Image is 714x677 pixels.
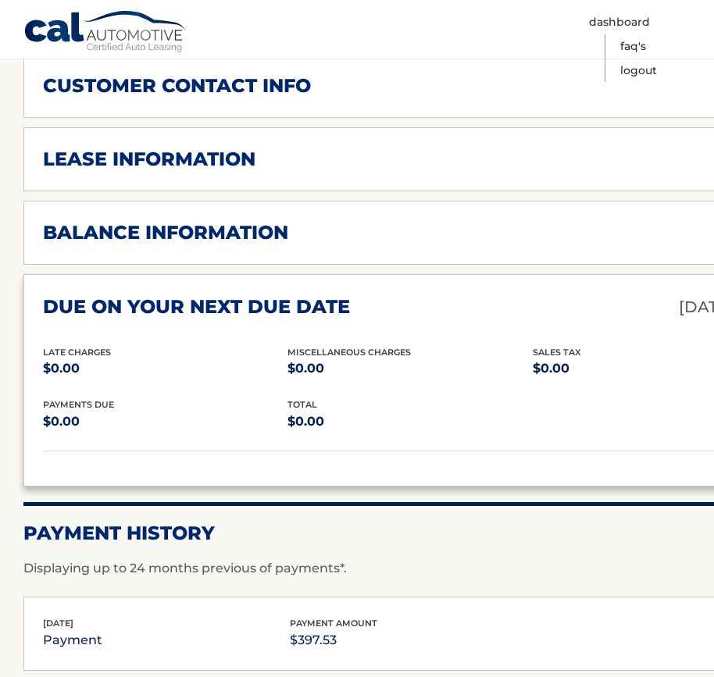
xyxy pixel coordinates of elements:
h2: balance information [43,221,288,244]
p: $0.00 [43,358,287,379]
span: Payments Due [43,399,114,410]
a: Cal Automotive [23,10,187,55]
h2: due on your next due date [43,295,350,319]
h2: lease information [43,148,255,171]
a: FAQ's [620,34,646,59]
span: [DATE] [43,618,73,629]
span: Sales Tax [533,347,581,358]
span: Late Charges [43,347,111,358]
a: Logout [620,59,657,83]
p: payment [43,629,102,651]
p: $0.00 [43,411,287,433]
a: Dashboard [589,10,650,34]
span: payment amount [290,618,377,629]
span: total [287,399,317,410]
p: $0.00 [287,411,532,433]
p: $0.00 [287,358,532,379]
h2: customer contact info [43,74,311,98]
span: Miscellaneous Charges [287,347,411,358]
p: $397.53 [290,629,377,651]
